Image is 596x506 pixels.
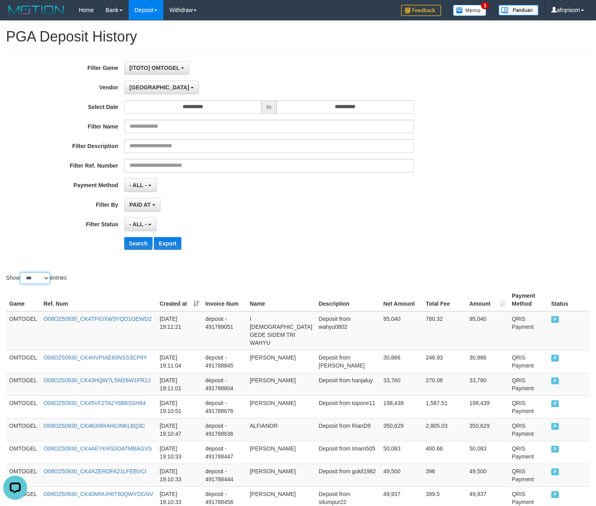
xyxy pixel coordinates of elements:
a: O08O250930_CK463I9RAH0JNKL8Q3C [44,423,145,429]
td: [DATE] 19:11:21 [157,311,202,350]
a: O08O250930_CK4AEYKRS0OATMBAGVS [44,445,152,452]
td: 50,083 [380,441,423,464]
img: MOTION_logo.png [6,4,67,16]
th: Description [316,289,380,311]
td: 33,760 [380,373,423,395]
label: Show entries [6,272,67,284]
td: 33,760 [466,373,509,395]
td: [PERSON_NAME] [246,350,316,373]
span: - ALL - [129,221,147,227]
h1: PGA Deposit History [6,29,590,45]
select: Showentries [20,272,50,284]
td: [DATE] 19:10:47 [157,418,202,441]
span: PAID AT [129,202,151,208]
th: Created at: activate to sort column ascending [157,289,202,311]
td: [DATE] 19:10:33 [157,441,202,464]
a: O08O250930_CK45VF2TA2Y6B6SSH84 [44,400,146,406]
td: Deposit from Imam505 [316,441,380,464]
td: QRIS Payment [509,395,548,418]
td: deposit - 491788447 [202,441,246,464]
td: deposit - 491788804 [202,373,246,395]
a: O08O250930_CK4XZERDFA21LFEBVCI [44,468,147,474]
td: 350,629 [466,418,509,441]
span: 1 [481,2,489,9]
td: QRIS Payment [509,441,548,464]
td: QRIS Payment [509,311,548,350]
td: deposit - 491788845 [202,350,246,373]
button: - ALL - [124,217,157,231]
td: OMTOGEL [6,350,40,373]
td: QRIS Payment [509,373,548,395]
td: 396 [423,464,466,486]
td: deposit - 491788676 [202,395,246,418]
td: OMTOGEL [6,373,40,395]
button: [ITOTO] OMTOGEL [124,61,190,75]
img: Button%20Memo.svg [453,5,487,16]
td: 95,040 [380,311,423,350]
span: PAID [551,468,559,475]
a: O08O250930_CK40MNUH6T80QWYDGNV [44,491,153,497]
td: 400.66 [423,441,466,464]
span: - ALL - [129,182,147,188]
td: OMTOGEL [6,395,40,418]
th: Status [548,289,590,311]
th: Amount: activate to sort column ascending [466,289,509,311]
button: Export [154,237,181,250]
td: QRIS Payment [509,418,548,441]
a: O08O250930_CK4TFIOXW3YQD1OEWD2 [44,316,152,322]
td: 270.08 [423,373,466,395]
td: deposit - 491788636 [202,418,246,441]
td: [PERSON_NAME] [246,373,316,395]
td: OMTOGEL [6,441,40,464]
span: PAID [551,400,559,407]
td: OMTOGEL [6,418,40,441]
button: PAID AT [124,198,161,211]
th: Total Fee [423,289,466,311]
span: PAID [551,355,559,362]
td: 246.93 [423,350,466,373]
td: I [DEMOGRAPHIC_DATA] GEDE SIDEM TRI WAHYU [246,311,316,350]
td: [PERSON_NAME] [246,441,316,464]
td: [PERSON_NAME] [246,395,316,418]
img: panduan.png [499,5,538,16]
td: 760.32 [423,311,466,350]
span: to [262,100,277,114]
td: Deposit from hanjaluy [316,373,380,395]
span: [ITOTO] OMTOGEL [129,65,180,71]
button: Search [124,237,153,250]
td: 30,866 [466,350,509,373]
td: 198,439 [380,395,423,418]
img: Feedback.jpg [401,5,441,16]
td: [DATE] 19:11:01 [157,373,202,395]
th: Net Amount [380,289,423,311]
span: [GEOGRAPHIC_DATA] [129,84,189,91]
button: [GEOGRAPHIC_DATA] [124,81,199,94]
td: 95,040 [466,311,509,350]
td: 30,866 [380,350,423,373]
td: deposit - 491789051 [202,311,246,350]
td: 49,500 [466,464,509,486]
span: PAID [551,423,559,430]
th: Ref. Num [40,289,157,311]
th: Payment Method [509,289,548,311]
td: Deposit from RianD9 [316,418,380,441]
td: ALFIANOR [246,418,316,441]
th: Invoice Num [202,289,246,311]
td: 49,500 [380,464,423,486]
td: Deposit from gokil1982 [316,464,380,486]
td: [DATE] 19:10:33 [157,464,202,486]
td: Deposit from wahyu0802 [316,311,380,350]
span: PAID [551,316,559,323]
td: 198,439 [466,395,509,418]
td: OMTOGEL [6,311,40,350]
td: [PERSON_NAME] [246,464,316,486]
td: 50,083 [466,441,509,464]
td: 1,587.51 [423,395,466,418]
th: Name [246,289,316,311]
td: 2,805.03 [423,418,466,441]
a: O08O250930_CK43HQW7LSM26W1FR2J [44,377,151,383]
td: QRIS Payment [509,464,548,486]
th: Game [6,289,40,311]
button: Open LiveChat chat widget [3,3,27,27]
span: PAID [551,491,559,498]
